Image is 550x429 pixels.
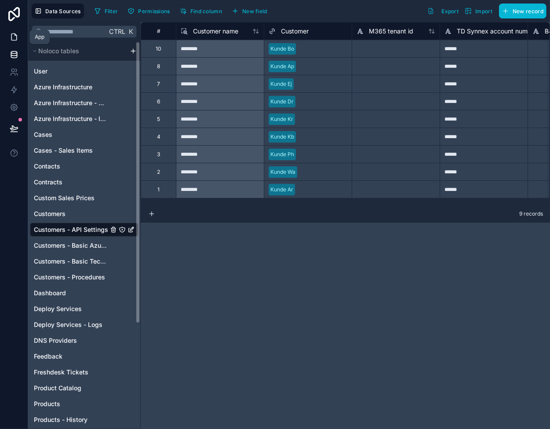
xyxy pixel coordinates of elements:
[242,8,267,15] span: New field
[157,186,160,193] div: 1
[270,115,293,123] div: Kunde Kr
[156,45,161,52] div: 10
[157,81,160,88] div: 7
[519,210,543,217] span: 9 records
[138,8,170,15] span: Permissions
[270,150,294,158] div: Kunde Ph
[520,399,541,420] iframe: Intercom live chat
[441,8,459,15] span: Export
[475,8,492,15] span: Import
[127,29,134,35] span: K
[424,4,462,18] button: Export
[513,8,543,15] span: New record
[105,8,118,15] span: Filter
[177,4,225,18] button: Find column
[157,151,160,158] div: 3
[270,80,292,88] div: Kunde Ej
[157,133,160,140] div: 4
[124,4,176,18] a: Permissions
[499,4,546,18] button: New record
[35,33,44,40] div: App
[45,8,81,15] span: Data Sources
[157,116,160,123] div: 5
[495,4,546,18] a: New record
[457,27,537,36] span: TD Synnex account number
[270,133,294,141] div: Kunde Kb
[190,8,222,15] span: Find column
[270,168,295,176] div: Kunde Wa
[124,4,173,18] button: Permissions
[229,4,270,18] button: New field
[157,169,160,176] div: 2
[91,4,121,18] button: Filter
[108,26,126,37] span: Ctrl
[157,98,160,105] div: 6
[270,45,294,53] div: Kunde Bo
[157,63,160,70] div: 8
[193,27,238,36] span: Customer name
[270,186,293,194] div: Kunde Ar
[281,27,309,36] span: Customer
[462,4,495,18] button: Import
[369,27,413,36] span: M365 tenant id
[270,98,294,106] div: Kunde Dr
[270,62,294,70] div: Kunde Ap
[148,28,169,34] div: #
[32,4,84,18] button: Data Sources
